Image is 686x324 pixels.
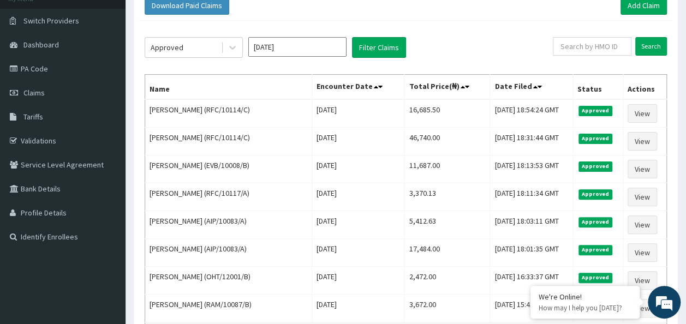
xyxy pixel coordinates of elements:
td: [DATE] 18:13:53 GMT [490,155,572,183]
a: View [628,299,657,317]
td: [DATE] 18:11:34 GMT [490,183,572,211]
td: 3,370.13 [404,183,490,211]
td: [DATE] 18:01:35 GMT [490,239,572,267]
a: View [628,132,657,151]
td: [DATE] 16:33:37 GMT [490,267,572,295]
span: Approved [578,245,613,255]
span: Approved [578,217,613,227]
th: Date Filed [490,75,572,100]
td: [DATE] [312,183,404,211]
th: Encounter Date [312,75,404,100]
button: Filter Claims [352,37,406,58]
textarea: Type your message and hit 'Enter' [5,212,208,250]
td: 11,687.00 [404,155,490,183]
div: We're Online! [539,292,631,302]
span: Claims [23,88,45,98]
span: Dashboard [23,40,59,50]
td: [PERSON_NAME] (OHT/12001/B) [145,267,312,295]
td: [DATE] 18:54:24 GMT [490,99,572,128]
td: [PERSON_NAME] (AIP/10083/A) [145,239,312,267]
div: Minimize live chat window [179,5,205,32]
td: 5,412.63 [404,211,490,239]
span: Tariffs [23,112,43,122]
td: [DATE] [312,128,404,155]
input: Search [635,37,667,56]
a: View [628,215,657,234]
span: Approved [578,273,613,283]
th: Name [145,75,312,100]
td: [DATE] [312,155,404,183]
span: Approved [578,106,613,116]
td: [DATE] [312,239,404,267]
a: View [628,188,657,206]
td: [DATE] [312,99,404,128]
td: 2,472.00 [404,267,490,295]
td: [DATE] 18:31:44 GMT [490,128,572,155]
span: Approved [578,161,613,171]
span: Approved [578,134,613,143]
th: Status [572,75,623,100]
td: 3,672.00 [404,295,490,322]
div: Approved [151,42,183,53]
td: [DATE] [312,211,404,239]
td: [PERSON_NAME] (RAM/10087/B) [145,295,312,322]
a: View [628,104,657,123]
td: 16,685.50 [404,99,490,128]
td: [PERSON_NAME] (AIP/10083/A) [145,211,312,239]
th: Actions [623,75,666,100]
img: d_794563401_company_1708531726252_794563401 [20,55,44,82]
td: [PERSON_NAME] (RFC/10117/A) [145,183,312,211]
p: How may I help you today? [539,303,631,313]
a: View [628,243,657,262]
a: View [628,271,657,290]
th: Total Price(₦) [404,75,490,100]
span: Approved [578,189,613,199]
td: [DATE] [312,267,404,295]
input: Select Month and Year [248,37,347,57]
td: [DATE] 18:03:11 GMT [490,211,572,239]
td: [PERSON_NAME] (RFC/10114/C) [145,128,312,155]
td: [DATE] [312,295,404,322]
td: [DATE] 15:41:06 GMT [490,295,572,322]
td: [PERSON_NAME] (RFC/10114/C) [145,99,312,128]
span: We're online! [63,94,151,205]
div: Chat with us now [57,61,183,75]
td: 46,740.00 [404,128,490,155]
td: 17,484.00 [404,239,490,267]
span: Switch Providers [23,16,79,26]
input: Search by HMO ID [553,37,631,56]
a: View [628,160,657,178]
td: [PERSON_NAME] (EVB/10008/B) [145,155,312,183]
